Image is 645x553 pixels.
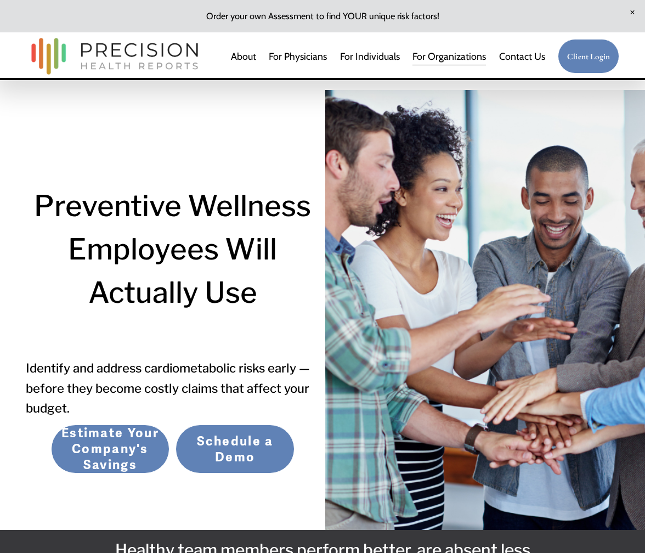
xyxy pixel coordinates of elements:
[412,47,486,66] span: For Organizations
[26,33,203,80] img: Precision Health Reports
[26,358,319,419] h4: Identify and address cardiometabolic risks early — before they become costly claims that affect y...
[558,39,619,74] a: Client Login
[412,46,486,67] a: folder dropdown
[269,46,327,67] a: For Physicians
[51,425,170,473] a: Estimate Your Company's Savings
[340,46,400,67] a: For Individuals
[499,46,545,67] a: Contact Us
[176,425,295,473] a: Schedule a Demo
[231,46,256,67] a: About
[26,184,319,315] h1: Preventive Wellness Employees Will Actually Use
